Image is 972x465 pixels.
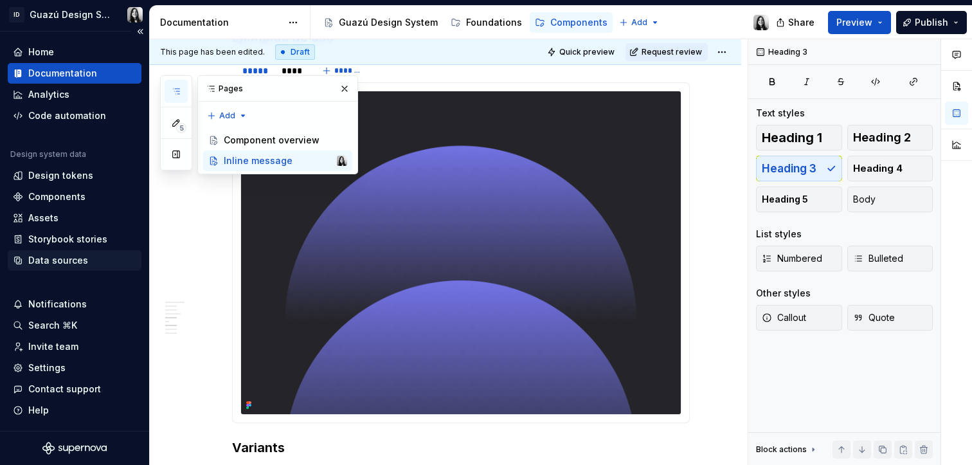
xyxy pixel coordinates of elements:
[337,156,347,166] img: Maru Saad
[8,358,141,378] a: Settings
[847,305,933,331] button: Quote
[8,229,141,250] a: Storybook stories
[28,233,107,246] div: Storybook stories
[543,43,620,61] button: Quick preview
[241,91,681,415] img: b550ac80-33bf-459a-8dfd-0ef43a2c5828.png
[42,442,107,455] svg: Supernova Logo
[788,16,815,29] span: Share
[828,11,891,34] button: Preview
[224,154,292,167] div: Inline message
[8,400,141,421] button: Help
[127,7,143,23] img: Maru Saad
[530,12,613,33] a: Components
[240,91,681,415] section-item: Image
[756,441,818,459] div: Block actions
[847,187,933,212] button: Body
[203,107,251,125] button: Add
[756,305,842,331] button: Callout
[28,383,101,396] div: Contact support
[10,149,86,160] div: Design system data
[339,16,438,29] div: Guazú Design System
[847,246,933,271] button: Bulleted
[30,8,112,21] div: Guazú Design System
[8,63,141,84] a: Documentation
[28,109,106,122] div: Code automation
[203,130,352,150] a: Component overview
[847,156,933,181] button: Heading 4
[8,294,141,315] button: Notifications
[8,250,141,271] a: Data sources
[631,17,647,28] span: Add
[642,47,702,57] span: Request review
[28,67,97,80] div: Documentation
[8,208,141,228] a: Assets
[224,134,319,147] div: Component overview
[756,246,842,271] button: Numbered
[28,340,78,353] div: Invite team
[762,311,806,324] span: Callout
[770,11,823,34] button: Share
[9,7,24,23] div: ID
[28,190,85,203] div: Components
[756,125,842,150] button: Heading 1
[28,88,69,101] div: Analytics
[28,298,87,311] div: Notifications
[160,16,282,29] div: Documentation
[756,287,811,300] div: Other styles
[8,315,141,336] button: Search ⌘K
[8,336,141,357] a: Invite team
[28,212,59,224] div: Assets
[318,12,443,33] a: Guazú Design System
[853,131,911,144] span: Heading 2
[762,131,822,144] span: Heading 1
[3,1,147,28] button: IDGuazú Design SystemMaru Saad
[28,254,88,267] div: Data sources
[836,16,872,29] span: Preview
[28,169,93,182] div: Design tokens
[853,311,895,324] span: Quote
[762,193,808,206] span: Heading 5
[275,44,315,60] div: Draft
[28,319,77,332] div: Search ⌘K
[915,16,948,29] span: Publish
[753,15,769,30] img: Maru Saad
[550,16,607,29] div: Components
[28,361,66,374] div: Settings
[8,165,141,186] a: Design tokens
[8,42,141,62] a: Home
[203,130,352,171] div: Page tree
[615,14,663,32] button: Add
[160,47,265,57] span: This page has been edited.
[853,193,876,206] span: Body
[8,379,141,399] button: Contact support
[896,11,967,34] button: Publish
[559,47,615,57] span: Quick preview
[8,187,141,207] a: Components
[8,84,141,105] a: Analytics
[446,12,527,33] a: Foundations
[203,150,352,171] a: Inline messageMaru Saad
[219,111,235,121] span: Add
[318,10,613,35] div: Page tree
[847,125,933,150] button: Heading 2
[198,76,357,102] div: Pages
[466,16,522,29] div: Foundations
[625,43,708,61] button: Request review
[176,123,186,133] span: 5
[756,228,802,241] div: List styles
[28,46,54,59] div: Home
[8,105,141,126] a: Code automation
[853,252,903,265] span: Bulleted
[756,187,842,212] button: Heading 5
[131,23,149,41] button: Collapse sidebar
[756,107,805,120] div: Text styles
[762,252,822,265] span: Numbered
[28,404,49,417] div: Help
[853,162,903,175] span: Heading 4
[232,439,690,457] h3: Variants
